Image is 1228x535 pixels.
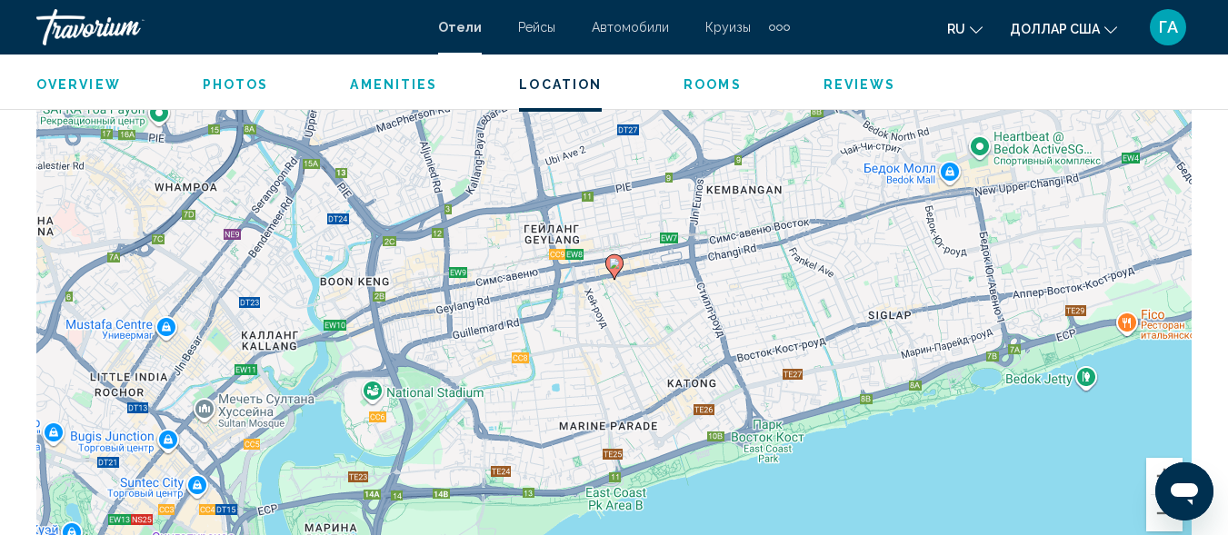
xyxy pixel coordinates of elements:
a: Рейсы [518,20,555,35]
span: Photos [203,77,269,92]
button: Увеличить [1146,458,1183,494]
span: Overview [36,77,121,92]
button: Overview [36,76,121,93]
button: Rooms [684,76,742,93]
button: Дополнительные элементы навигации [769,13,790,42]
a: Отели [438,20,482,35]
button: Изменить язык [947,15,983,42]
font: ru [947,22,965,36]
button: Location [519,76,602,93]
span: Rooms [684,77,742,92]
iframe: Кнопка запуска окна обмена сообщениями [1155,462,1213,520]
a: Круизы [705,20,751,35]
font: доллар США [1010,22,1100,36]
span: Location [519,77,602,92]
a: Травориум [36,9,420,45]
font: ГА [1159,17,1178,36]
button: Photos [203,76,269,93]
span: Amenities [350,77,437,92]
button: Уменьшить [1146,495,1183,531]
button: Amenities [350,76,437,93]
button: Reviews [824,76,896,93]
button: Изменить валюту [1010,15,1117,42]
span: Reviews [824,77,896,92]
button: Меню пользователя [1144,8,1192,46]
a: Автомобили [592,20,669,35]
